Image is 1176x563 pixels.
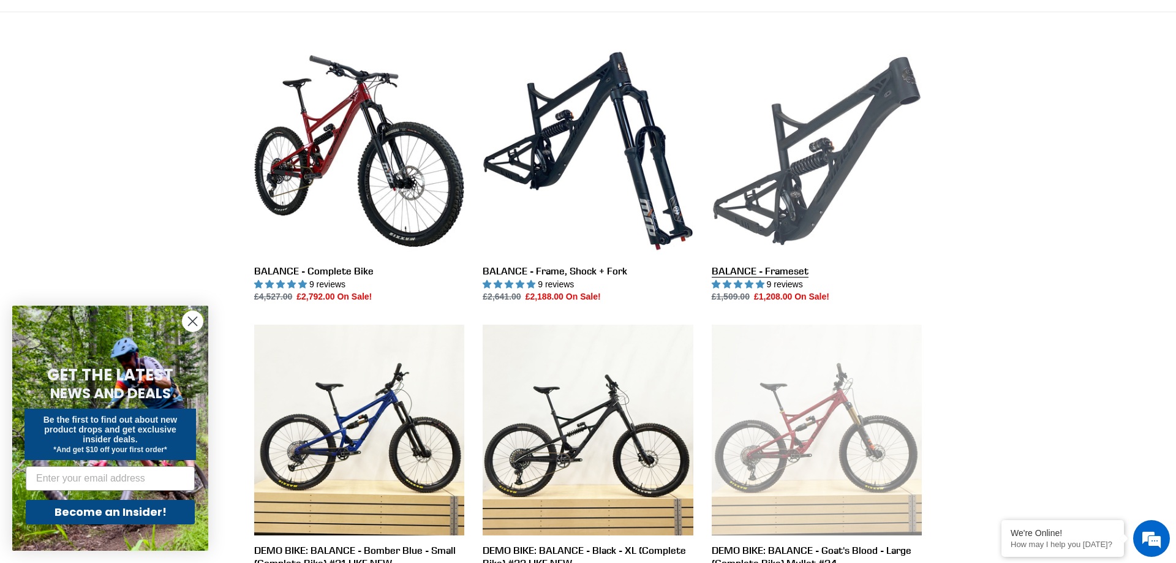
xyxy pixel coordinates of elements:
[47,364,173,386] span: GET THE LATEST
[82,69,224,85] div: Chat with us now
[1011,528,1115,538] div: We're Online!
[182,311,203,332] button: Close dialog
[50,384,171,403] span: NEWS AND DEALS
[71,154,169,278] span: We're online!
[1011,540,1115,549] p: How may I help you today?
[6,334,233,377] textarea: Type your message and hit 'Enter'
[39,61,70,92] img: d_696896380_company_1647369064580_696896380
[43,415,178,444] span: Be the first to find out about new product drops and get exclusive insider deals.
[53,445,167,454] span: *And get $10 off your first order*
[13,67,32,86] div: Navigation go back
[26,466,195,491] input: Enter your email address
[201,6,230,36] div: Minimize live chat window
[26,500,195,524] button: Become an Insider!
